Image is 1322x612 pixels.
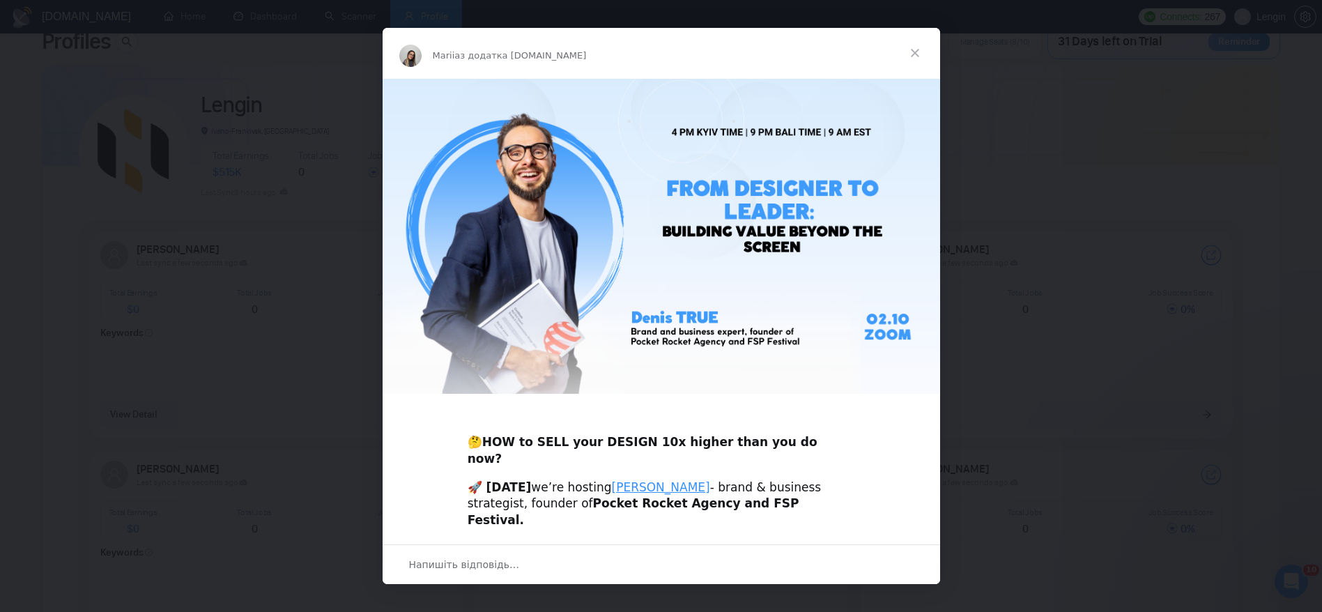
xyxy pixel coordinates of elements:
div: we’re hosting - brand & business strategist, founder of [468,480,855,529]
b: Pocket Rocket Agency and FSP Festival. [468,496,799,527]
div: 🤔 [468,418,855,467]
b: 🚀 [DATE] [468,480,532,494]
span: Напишіть відповідь… [409,556,520,574]
img: Profile image for Mariia [399,45,422,67]
span: Mariia [433,50,461,61]
span: Закрити [890,28,940,78]
a: [PERSON_NAME] [612,480,710,494]
div: Відкрити бесіду й відповісти [383,544,940,584]
span: з додатка [DOMAIN_NAME] [460,50,586,61]
b: HOW to SELL your DESIGN 10x higher than you do now? [468,435,817,466]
